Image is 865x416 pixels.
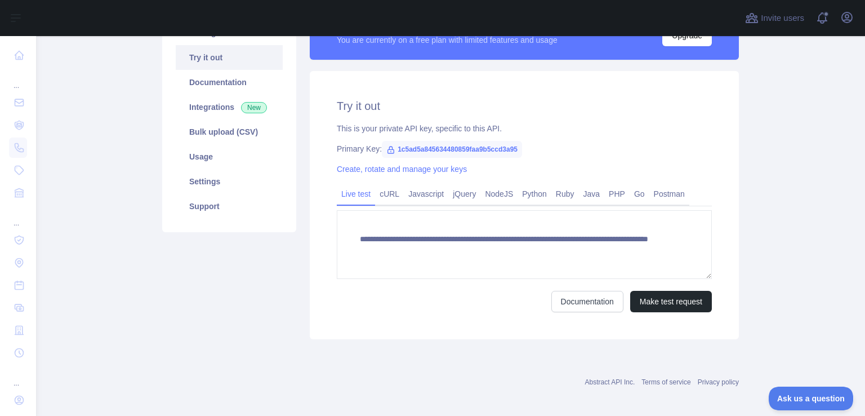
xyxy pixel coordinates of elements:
span: New [241,102,267,113]
a: Terms of service [641,378,690,386]
a: Postman [649,185,689,203]
h2: Try it out [337,98,712,114]
div: ... [9,68,27,90]
button: Make test request [630,291,712,312]
a: jQuery [448,185,480,203]
a: Support [176,194,283,219]
div: ... [9,205,27,228]
a: Ruby [551,185,579,203]
div: This is your private API key, specific to this API. [337,123,712,134]
a: cURL [375,185,404,203]
a: Java [579,185,605,203]
button: Invite users [743,9,806,27]
a: NodeJS [480,185,518,203]
a: Integrations New [176,95,283,120]
a: Documentation [176,70,283,95]
a: Javascript [404,185,448,203]
a: Try it out [176,45,283,70]
a: Privacy policy [698,378,739,386]
a: Create, rotate and manage your keys [337,165,467,174]
span: Invite users [761,12,804,25]
iframe: Toggle Customer Support [769,387,854,410]
a: Bulk upload (CSV) [176,120,283,144]
a: Python [518,185,551,203]
a: Abstract API Inc. [585,378,635,386]
span: 1c5ad5a845634480859faa9b5ccd3a95 [382,141,522,158]
a: Documentation [551,291,623,312]
div: ... [9,365,27,388]
a: Settings [176,169,283,194]
a: Go [630,185,649,203]
a: PHP [604,185,630,203]
div: You are currently on a free plan with limited features and usage [337,34,558,46]
a: Live test [337,185,375,203]
a: Usage [176,144,283,169]
div: Primary Key: [337,143,712,154]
